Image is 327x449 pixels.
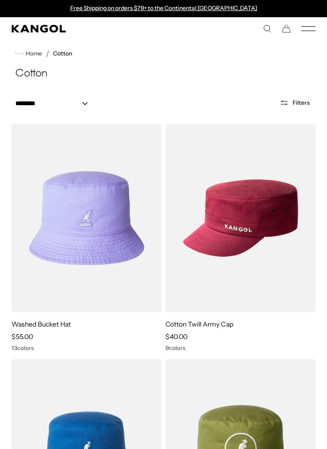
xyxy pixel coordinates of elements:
[65,5,262,12] div: 1 of 2
[70,4,257,11] a: Free Shipping on orders $79+ to the Continental [GEOGRAPHIC_DATA]
[11,124,162,312] img: Washed Bucket Hat
[11,99,98,109] select: Sort by: Featured
[165,124,316,312] img: Cotton Twill Army Cap
[274,99,316,107] button: Open filters
[11,320,71,329] a: Washed Bucket Hat
[165,345,316,351] div: 9 colors
[165,332,187,341] span: $40.00
[282,24,291,33] button: Cart
[11,67,316,81] h1: Cotton
[53,50,72,57] a: Cotton
[263,24,272,33] summary: Search here
[11,25,163,33] a: Kangol
[165,320,233,329] a: Cotton Twill Army Cap
[65,5,262,12] slideshow-component: Announcement bar
[11,332,33,341] span: $55.00
[65,5,262,12] div: Announcement
[11,345,162,351] div: 13 colors
[293,99,310,106] span: Filters
[301,24,316,33] button: Mobile Menu
[15,49,42,58] a: Home
[42,48,49,59] li: /
[24,50,42,57] span: Home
